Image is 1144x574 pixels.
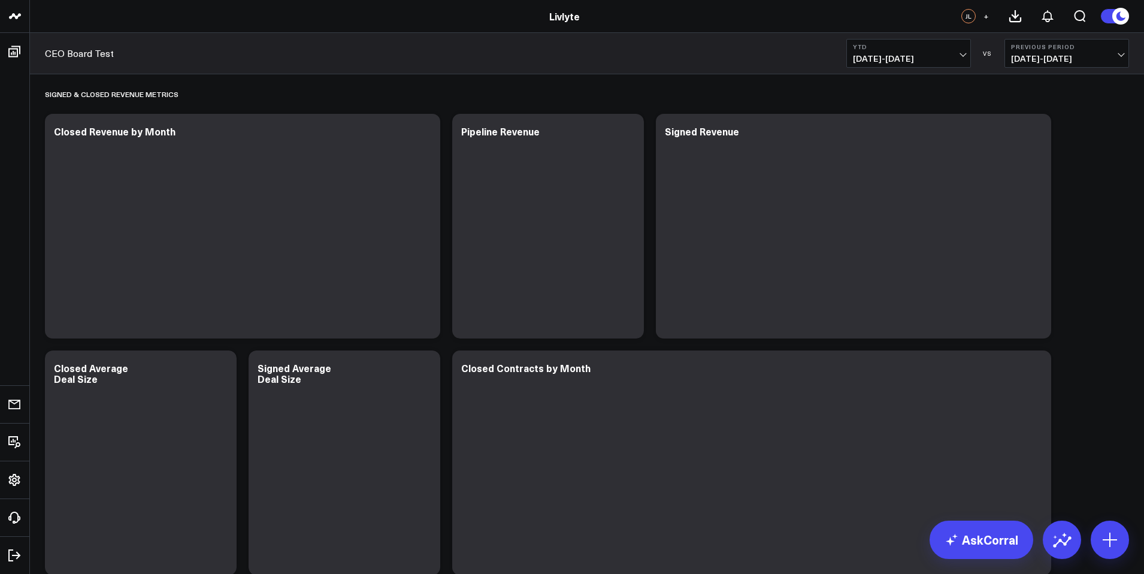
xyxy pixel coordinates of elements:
[461,361,591,374] div: Closed Contracts by Month
[846,39,971,68] button: YTD[DATE]-[DATE]
[853,43,964,50] b: YTD
[853,54,964,64] span: [DATE] - [DATE]
[1011,43,1122,50] b: Previous Period
[961,9,976,23] div: JL
[983,12,989,20] span: +
[258,361,331,385] div: Signed Average Deal Size
[977,50,998,57] div: VS
[930,521,1033,559] a: AskCorral
[461,125,540,138] div: Pipeline Revenue
[665,125,739,138] div: Signed Revenue
[45,47,114,60] a: CEO Board Test
[549,10,580,23] a: Livlyte
[1004,39,1129,68] button: Previous Period[DATE]-[DATE]
[979,9,993,23] button: +
[45,80,178,108] div: SIGNED & CLOSED REVENUE METRICS
[54,361,128,385] div: Closed Average Deal Size
[1011,54,1122,64] span: [DATE] - [DATE]
[54,125,175,138] div: Closed Revenue by Month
